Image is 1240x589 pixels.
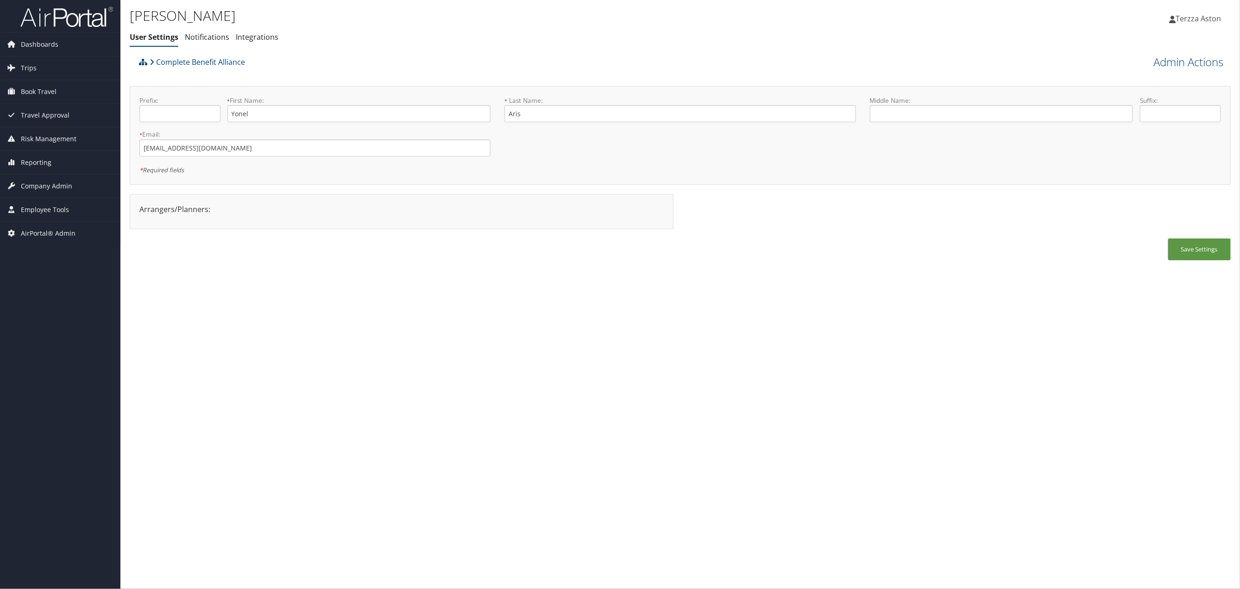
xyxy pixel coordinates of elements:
[504,96,856,105] label: Last Name:
[1168,238,1231,260] button: Save Settings
[130,32,178,42] a: User Settings
[21,127,76,150] span: Risk Management
[185,32,229,42] a: Notifications
[1170,5,1231,32] a: Terzza Aston
[21,56,37,80] span: Trips
[227,96,491,105] label: First Name:
[21,175,72,198] span: Company Admin
[1176,13,1221,24] span: Terzza Aston
[132,204,671,215] div: Arrangers/Planners:
[1140,96,1221,105] label: Suffix:
[870,96,1133,105] label: Middle Name:
[150,53,245,71] a: Complete Benefit Alliance
[1154,54,1224,70] a: Admin Actions
[139,130,491,139] label: Email:
[236,32,278,42] a: Integrations
[20,6,113,28] img: airportal-logo.png
[21,104,69,127] span: Travel Approval
[130,6,864,25] h1: [PERSON_NAME]
[21,80,57,103] span: Book Travel
[139,96,220,105] label: Prefix:
[21,33,58,56] span: Dashboards
[21,151,51,174] span: Reporting
[21,222,76,245] span: AirPortal® Admin
[21,198,69,221] span: Employee Tools
[139,166,184,174] em: Required fields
